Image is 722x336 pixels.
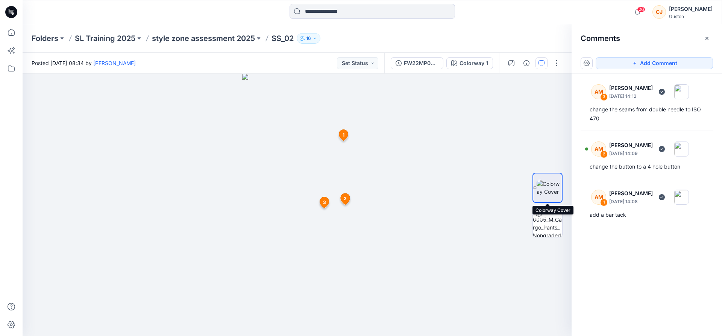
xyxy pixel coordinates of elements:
p: [PERSON_NAME] [609,189,653,198]
img: eyJhbGciOiJIUzI1NiIsImtpZCI6IjAiLCJzbHQiOiJzZXMiLCJ0eXAiOiJKV1QifQ.eyJkYXRhIjp7InR5cGUiOiJzdG9yYW... [242,74,352,336]
button: Colorway 1 [446,57,493,69]
button: Add Comment [596,57,713,69]
div: change the seams from double needle to ISO 470 [590,105,704,123]
p: [DATE] 14:08 [609,198,653,205]
div: add a bar tack [590,210,704,219]
span: 26 [637,6,645,12]
span: Posted [DATE] 08:34 by [32,59,136,67]
div: 2 [600,151,608,158]
p: 16 [306,34,311,43]
div: [PERSON_NAME] [669,5,713,14]
p: [DATE] 14:09 [609,150,653,157]
img: Colorway Cover [537,180,562,196]
div: AM [591,190,606,205]
div: Colorway 1 [460,59,488,67]
a: [PERSON_NAME] [93,60,136,66]
p: [PERSON_NAME] [609,84,653,93]
p: [PERSON_NAME] [609,141,653,150]
div: AM [591,141,606,157]
div: Guston [669,14,713,19]
a: Folders [32,33,58,44]
div: FW22MP0005_M_Cargo_Pants_Nongraded [404,59,438,67]
p: SS_02 [272,33,294,44]
h2: Comments [581,34,620,43]
p: [DATE] 14:12 [609,93,653,100]
a: SL Training 2025 [75,33,135,44]
div: 1 [600,199,608,206]
div: AM [591,84,606,99]
div: change the button to a 4 hole button [590,162,704,171]
button: Details [520,57,532,69]
div: CJ [652,5,666,19]
button: 16 [297,33,320,44]
button: FW22MP0005_M_Cargo_Pants_Nongraded [391,57,443,69]
img: FW22MP0005_M_Cargo_Pants_Nongraded Colorway 1 [533,208,562,237]
a: style zone assessment 2025 [152,33,255,44]
div: 3 [600,93,608,101]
